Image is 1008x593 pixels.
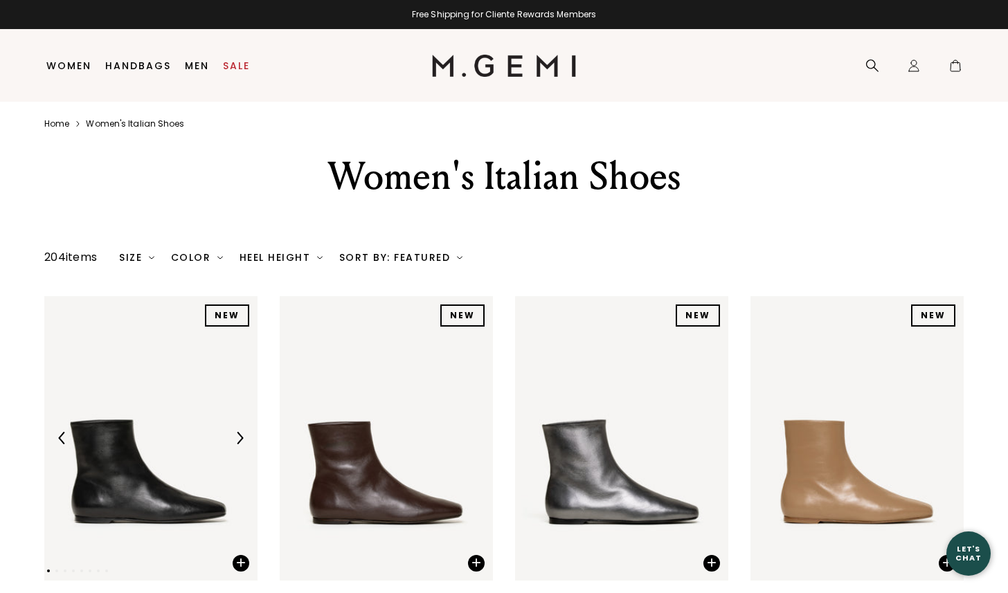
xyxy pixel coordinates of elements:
div: Sort By: Featured [339,252,462,263]
img: chevron-down.svg [217,255,223,260]
div: 204 items [44,249,97,266]
div: Color [171,252,223,263]
img: The Una Bootie [750,296,964,581]
img: Next Arrow [233,432,246,444]
img: M.Gemi [432,55,577,77]
div: NEW [440,304,485,327]
a: Home [44,118,69,129]
a: Sale [223,60,250,71]
img: The Una Bootie [515,296,728,581]
a: Handbags [105,60,171,71]
img: The Una Bootie [280,296,493,581]
img: The Una Bootie [44,296,258,581]
div: NEW [676,304,720,327]
div: Let's Chat [946,545,991,562]
a: Men [185,60,209,71]
img: chevron-down.svg [457,255,462,260]
div: NEW [205,304,249,327]
img: chevron-down.svg [317,255,323,260]
div: Heel Height [240,252,323,263]
img: chevron-down.svg [149,255,154,260]
div: Size [119,252,154,263]
a: Women's italian shoes [86,118,184,129]
div: NEW [911,304,955,327]
div: Women's Italian Shoes [264,152,744,201]
img: Previous Arrow [56,432,69,444]
a: Women [46,60,91,71]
